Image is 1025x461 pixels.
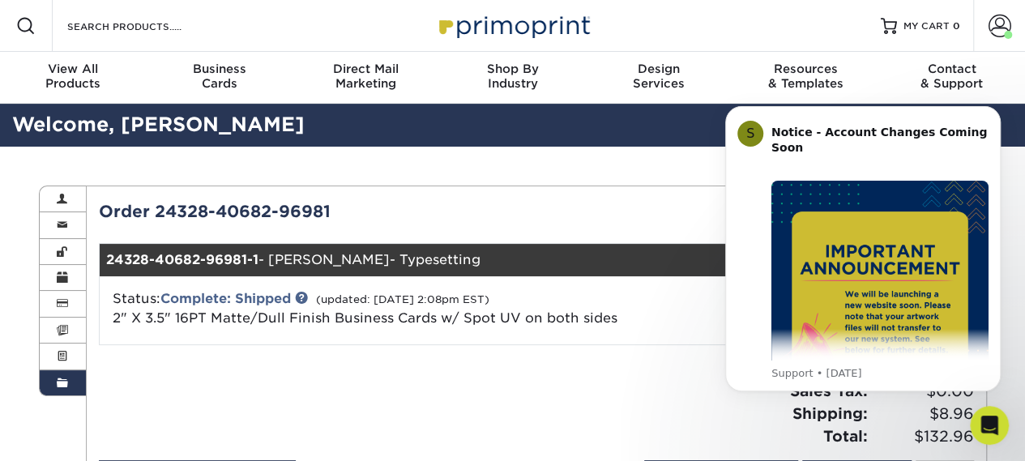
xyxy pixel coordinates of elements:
div: & Support [878,62,1025,91]
a: BusinessCards [147,52,293,104]
span: Contact [878,62,1025,76]
div: & Templates [732,62,879,91]
strong: 24328-40682-96981-1 [106,252,258,267]
div: Industry [439,62,586,91]
div: Cards [147,62,293,91]
input: SEARCH PRODUCTS..... [66,16,224,36]
div: Order 24328-40682-96981 [87,199,536,224]
a: Shop ByIndustry [439,52,586,104]
a: 2" X 3.5" 16PT Matte/Dull Finish Business Cards w/ Spot UV on both sides [113,310,617,326]
iframe: Intercom live chat [970,406,1009,445]
div: Marketing [293,62,439,91]
a: Direct MailMarketing [293,52,439,104]
a: Complete: Shipped [160,291,291,306]
a: Resources& Templates [732,52,879,104]
span: 0 [953,20,960,32]
a: Contact& Support [878,52,1025,104]
div: Services [586,62,732,91]
img: Primoprint [432,8,594,43]
span: MY CART [903,19,950,33]
span: Resources [732,62,879,76]
span: Design [586,62,732,76]
span: Direct Mail [293,62,439,76]
span: Business [147,62,293,76]
div: Status: [100,289,681,328]
div: - [PERSON_NAME]- Typesetting [100,244,827,276]
small: (updated: [DATE] 2:08pm EST) [316,293,489,305]
a: DesignServices [586,52,732,104]
span: Shop By [439,62,586,76]
iframe: Intercom notifications message [701,86,1025,453]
